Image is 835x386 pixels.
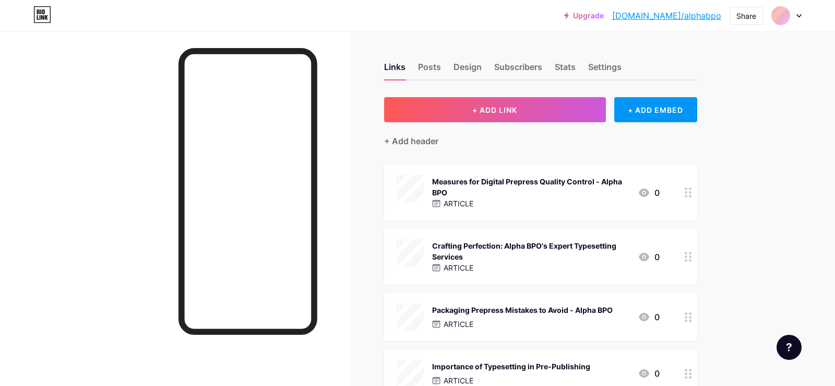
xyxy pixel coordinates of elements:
div: Measures for Digital Prepress Quality Control - Alpha BPO [432,176,629,198]
div: 0 [638,367,660,380]
div: 0 [638,311,660,323]
a: [DOMAIN_NAME]/alphabpo [612,9,721,22]
div: Packaging Prepress Mistakes to Avoid - Alpha BPO [432,305,613,315]
div: Crafting Perfection: Alpha BPO's Expert Typesetting Services [432,240,629,262]
div: 0 [638,186,660,199]
div: Design [454,61,482,79]
p: ARTICLE [444,375,473,386]
p: ARTICLE [444,262,473,273]
div: Subscribers [494,61,542,79]
div: Links [384,61,405,79]
p: ARTICLE [444,319,473,330]
div: Stats [555,61,576,79]
div: Settings [588,61,622,79]
div: Share [736,10,756,21]
div: Posts [418,61,441,79]
a: Upgrade [564,11,604,20]
span: + ADD LINK [472,106,517,114]
p: ARTICLE [444,198,473,209]
div: 0 [638,251,660,263]
div: Importance of Typesetting in Pre-Publishing [432,361,590,372]
button: + ADD LINK [384,97,606,122]
div: + Add header [384,135,438,147]
div: + ADD EMBED [614,97,697,122]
